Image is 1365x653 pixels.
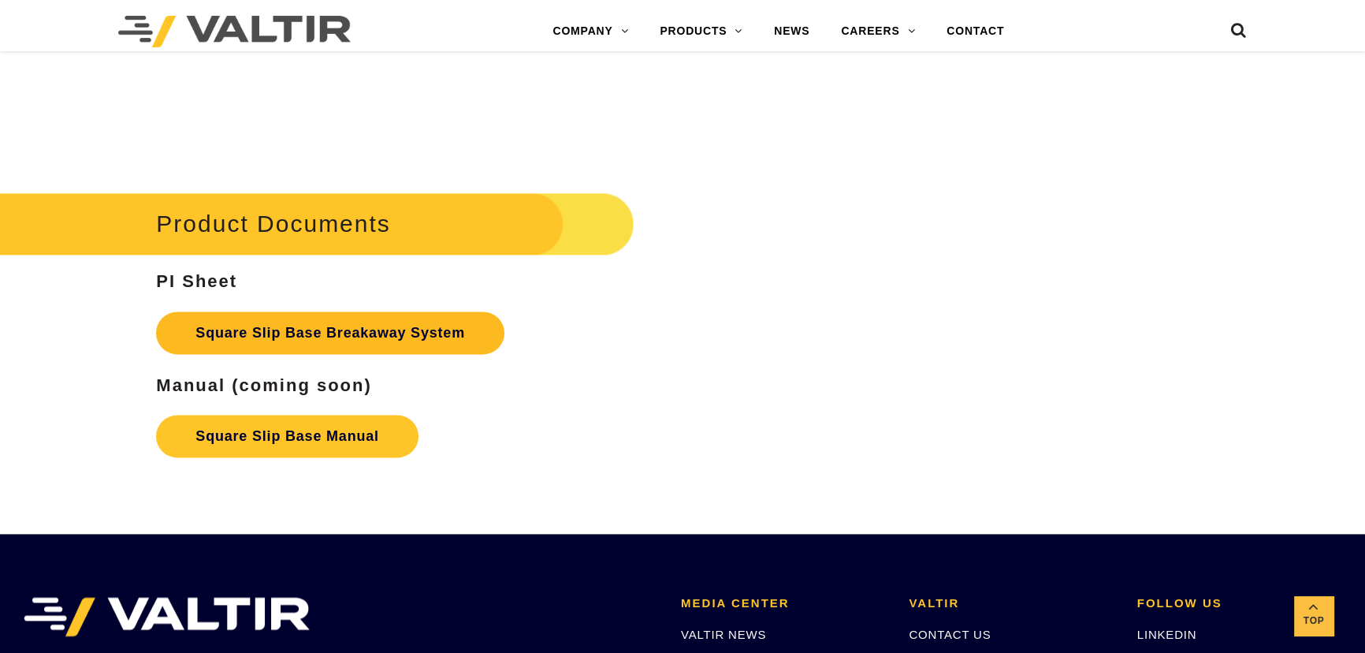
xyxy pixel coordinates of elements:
[537,16,644,47] a: COMPANY
[681,597,885,610] h2: MEDIA CENTER
[156,312,504,354] a: Square Slip Base Breakaway System
[156,415,418,457] a: Square Slip Base Manual
[1137,628,1197,641] a: LINKEDIN
[681,628,766,641] a: VALTIR NEWS
[1294,596,1333,636] a: Top
[825,16,931,47] a: CAREERS
[118,16,351,47] img: Valtir
[644,16,758,47] a: PRODUCTS
[1294,612,1333,630] span: Top
[156,271,237,291] strong: PI Sheet
[909,597,1113,610] h2: VALTIR
[909,628,991,641] a: CONTACT US
[931,16,1020,47] a: CONTACT
[24,597,310,636] img: VALTIR
[156,375,371,395] strong: Manual (coming soon)
[758,16,825,47] a: NEWS
[1137,597,1341,610] h2: FOLLOW US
